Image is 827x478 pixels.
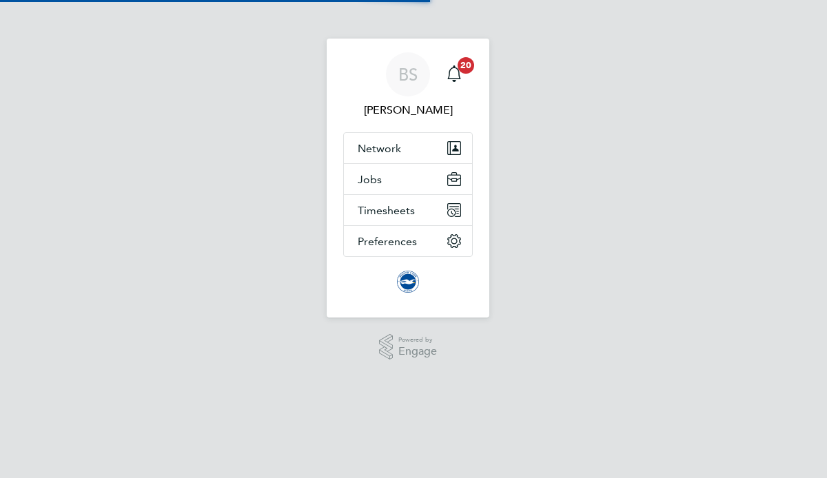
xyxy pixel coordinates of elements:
[358,204,415,217] span: Timesheets
[398,334,437,346] span: Powered by
[358,235,417,248] span: Preferences
[379,334,438,360] a: Powered byEngage
[440,52,468,96] a: 20
[358,142,401,155] span: Network
[327,39,489,318] nav: Main navigation
[398,65,418,83] span: BS
[343,52,473,118] a: BS[PERSON_NAME]
[344,195,472,225] button: Timesheets
[358,173,382,186] span: Jobs
[344,164,472,194] button: Jobs
[397,271,419,293] img: brightonandhovealbion-logo-retina.png
[343,271,473,293] a: Go to home page
[398,346,437,357] span: Engage
[458,57,474,74] span: 20
[343,102,473,118] span: Ben Smith
[344,133,472,163] button: Network
[344,226,472,256] button: Preferences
